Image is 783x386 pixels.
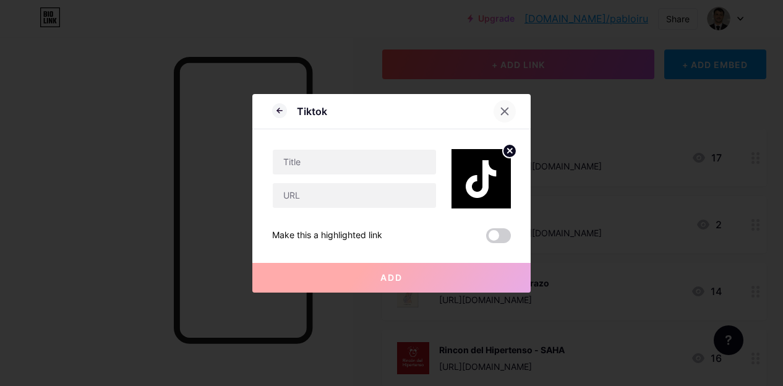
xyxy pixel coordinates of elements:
span: Add [380,272,403,283]
button: Add [252,263,531,293]
input: Title [273,150,436,174]
img: link_thumbnail [451,149,511,208]
div: Tiktok [297,104,327,119]
input: URL [273,183,436,208]
div: Make this a highlighted link [272,228,382,243]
